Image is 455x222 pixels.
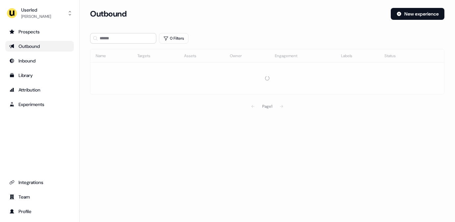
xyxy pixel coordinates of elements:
div: Prospects [9,28,70,35]
div: Library [9,72,70,79]
a: Go to prospects [5,26,74,37]
div: Integrations [9,179,70,186]
a: Go to profile [5,206,74,217]
div: [PERSON_NAME] [21,13,51,20]
div: Outbound [9,43,70,50]
a: Go to team [5,192,74,202]
div: Team [9,194,70,200]
div: Experiments [9,101,70,108]
button: 0 Filters [159,33,188,44]
a: Go to experiments [5,99,74,110]
a: Go to outbound experience [5,41,74,52]
div: Profile [9,208,70,215]
button: New experience [391,8,444,20]
a: Go to templates [5,70,74,81]
div: Inbound [9,57,70,64]
h3: Outbound [90,9,126,19]
a: Go to integrations [5,177,74,188]
div: Userled [21,7,51,13]
button: Userled[PERSON_NAME] [5,5,74,21]
a: Go to Inbound [5,55,74,66]
a: Go to attribution [5,85,74,95]
div: Attribution [9,87,70,93]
